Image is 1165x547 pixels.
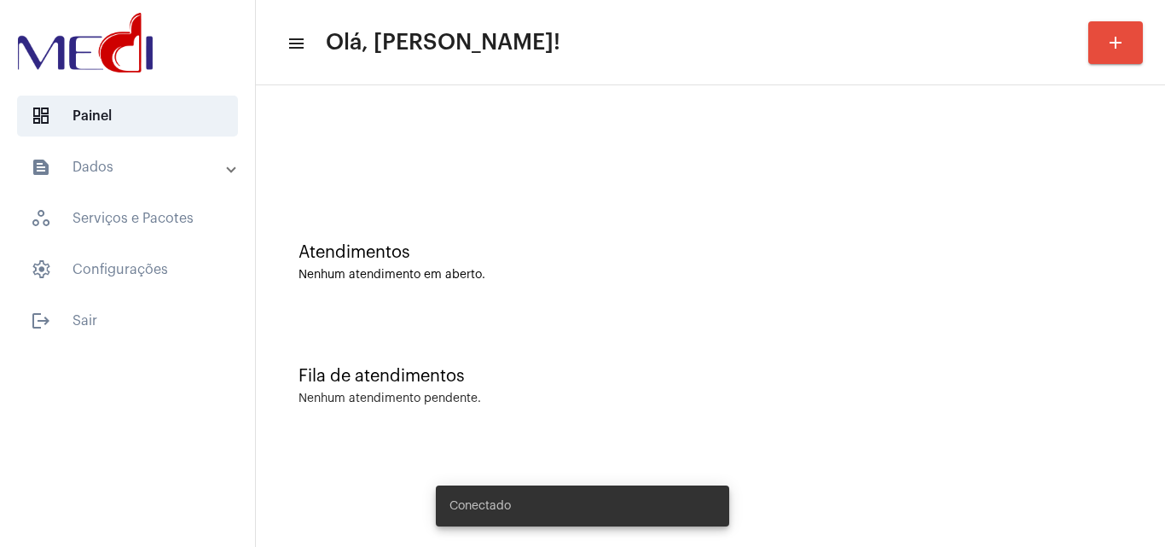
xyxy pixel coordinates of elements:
[449,498,511,515] span: Conectado
[14,9,157,77] img: d3a1b5fa-500b-b90f-5a1c-719c20e9830b.png
[298,367,1122,386] div: Fila de atendimentos
[17,300,238,341] span: Sair
[31,157,51,177] mat-icon: sidenav icon
[298,243,1122,262] div: Atendimentos
[31,259,51,280] span: sidenav icon
[31,311,51,331] mat-icon: sidenav icon
[17,249,238,290] span: Configurações
[10,147,255,188] mat-expansion-panel-header: sidenav iconDados
[31,106,51,126] span: sidenav icon
[287,33,304,54] mat-icon: sidenav icon
[326,29,560,56] span: Olá, [PERSON_NAME]!
[1105,32,1126,53] mat-icon: add
[298,393,481,405] div: Nenhum atendimento pendente.
[17,96,238,137] span: Painel
[31,157,228,177] mat-panel-title: Dados
[298,269,1122,282] div: Nenhum atendimento em aberto.
[31,208,51,229] span: sidenav icon
[17,198,238,239] span: Serviços e Pacotes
